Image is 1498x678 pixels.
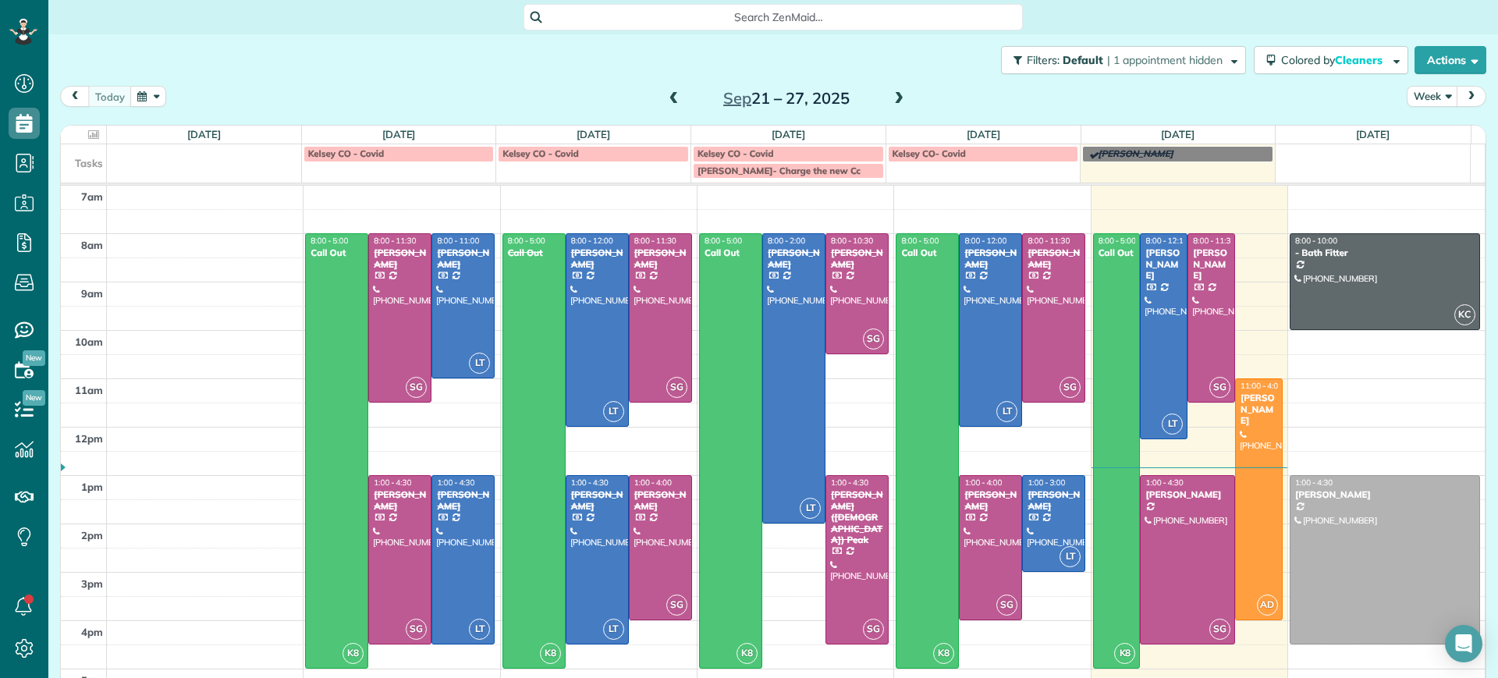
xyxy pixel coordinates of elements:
span: 1:00 - 4:00 [964,477,1002,488]
span: LT [1162,414,1183,435]
div: [PERSON_NAME] [1145,489,1230,500]
span: Sep [723,88,751,108]
span: SG [666,595,687,616]
span: 8:00 - 12:15 [1145,236,1187,246]
span: Kelsey CO - Covid [502,147,579,159]
h2: 21 – 27, 2025 [689,90,884,107]
span: 11am [75,384,103,396]
span: SG [666,377,687,398]
span: 1pm [81,481,103,493]
div: Open Intercom Messenger [1445,625,1482,662]
button: Actions [1415,46,1486,74]
span: 7am [81,190,103,203]
span: SG [996,595,1017,616]
span: 12pm [75,432,103,445]
div: Call Out [1098,247,1136,258]
span: 8:00 - 10:00 [1295,236,1337,246]
span: 8:00 - 2:00 [768,236,805,246]
span: LT [603,619,624,640]
a: [DATE] [577,128,610,140]
div: [PERSON_NAME] [634,489,687,512]
div: [PERSON_NAME] ([DEMOGRAPHIC_DATA]) Peak [830,489,884,545]
button: Week [1407,86,1458,107]
span: Colored by [1281,53,1388,67]
span: 1:00 - 4:30 [1145,477,1183,488]
button: prev [60,86,90,107]
div: [PERSON_NAME] [634,247,687,270]
span: 1:00 - 3:00 [1028,477,1065,488]
div: [PERSON_NAME] [830,247,884,270]
span: 8:00 - 11:30 [1028,236,1070,246]
span: LT [469,619,490,640]
span: SG [406,619,427,640]
span: Kelsey CO - Covid [308,147,385,159]
div: [PERSON_NAME] [767,247,821,270]
span: Kelsey CO- Covid [893,147,966,159]
span: 1:00 - 4:30 [374,477,411,488]
span: Cleaners [1335,53,1385,67]
div: [PERSON_NAME] [1192,247,1230,281]
span: K8 [1114,643,1135,664]
span: | 1 appointment hidden [1107,53,1223,67]
span: 8:00 - 5:00 [705,236,742,246]
a: [DATE] [382,128,416,140]
div: [PERSON_NAME] [1145,247,1183,281]
div: [PERSON_NAME] [570,489,624,512]
span: 1:00 - 4:30 [571,477,609,488]
span: SG [406,377,427,398]
span: 8:00 - 12:00 [571,236,613,246]
span: 8am [81,239,103,251]
div: Call Out [900,247,954,258]
span: 8:00 - 5:00 [901,236,939,246]
span: LT [800,498,821,519]
div: [PERSON_NAME] [373,247,427,270]
span: New [23,350,45,366]
span: SG [863,619,884,640]
span: Default [1063,53,1104,67]
span: 8:00 - 10:30 [831,236,873,246]
span: 8:00 - 12:00 [964,236,1006,246]
button: today [88,86,132,107]
span: 8:00 - 5:00 [1099,236,1136,246]
div: [PERSON_NAME] [373,489,427,512]
span: 2pm [81,529,103,541]
div: Call Out [310,247,364,258]
span: Filters: [1027,53,1060,67]
span: K8 [737,643,758,664]
span: 8:00 - 11:30 [374,236,416,246]
button: Filters: Default | 1 appointment hidden [1001,46,1246,74]
span: Kelsey CO - Covid [698,147,774,159]
span: 1:00 - 4:30 [831,477,868,488]
span: SG [1060,377,1081,398]
div: [PERSON_NAME] [1294,489,1475,500]
div: [PERSON_NAME] [1027,489,1081,512]
span: K8 [343,643,364,664]
span: AD [1257,595,1278,616]
span: K8 [933,643,954,664]
span: SG [863,328,884,350]
div: [PERSON_NAME] [436,489,490,512]
a: [DATE] [1356,128,1390,140]
span: KC [1454,304,1475,325]
span: 8:00 - 11:30 [634,236,676,246]
span: [PERSON_NAME]- Charge the new Cc [698,165,861,176]
button: next [1457,86,1486,107]
span: 8:00 - 5:00 [311,236,348,246]
span: 10am [75,335,103,348]
span: 11:00 - 4:00 [1241,381,1283,391]
span: SG [1209,619,1230,640]
a: [DATE] [187,128,221,140]
span: LT [603,401,624,422]
span: 4pm [81,626,103,638]
div: [PERSON_NAME] [436,247,490,270]
div: Call Out [507,247,561,258]
span: 3pm [81,577,103,590]
div: [PERSON_NAME] [1027,247,1081,270]
span: LT [469,353,490,374]
a: [DATE] [1161,128,1194,140]
div: [PERSON_NAME] [964,489,1017,512]
span: SG [1209,377,1230,398]
span: New [23,390,45,406]
span: 1:00 - 4:30 [1295,477,1333,488]
span: K8 [540,643,561,664]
